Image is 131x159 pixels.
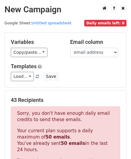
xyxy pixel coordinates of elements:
h5: Variables [11,39,61,45]
a: Untitled spreadsheet [31,21,71,25]
a: Daily emails left: 0 [84,21,127,25]
h2: New Campaign [4,5,127,15]
a: Load... [11,72,34,81]
a: Copy/paste... [11,48,47,57]
small: Google Sheet: [4,21,72,25]
strong: 50 emails [61,141,85,146]
h5: Email column [70,39,121,45]
p: Sorry, you don't have enough daily email credits to send these emails. [17,110,114,123]
button: Save [43,72,59,81]
h5: 43 Recipients [11,97,120,103]
a: Templates [11,63,37,69]
span: Daily emails left: 0 [84,20,127,26]
strong: 50 emails [46,134,70,140]
p: Your current plan supports a daily maximum of . You've already sent in the last 24 hours. [17,128,114,153]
